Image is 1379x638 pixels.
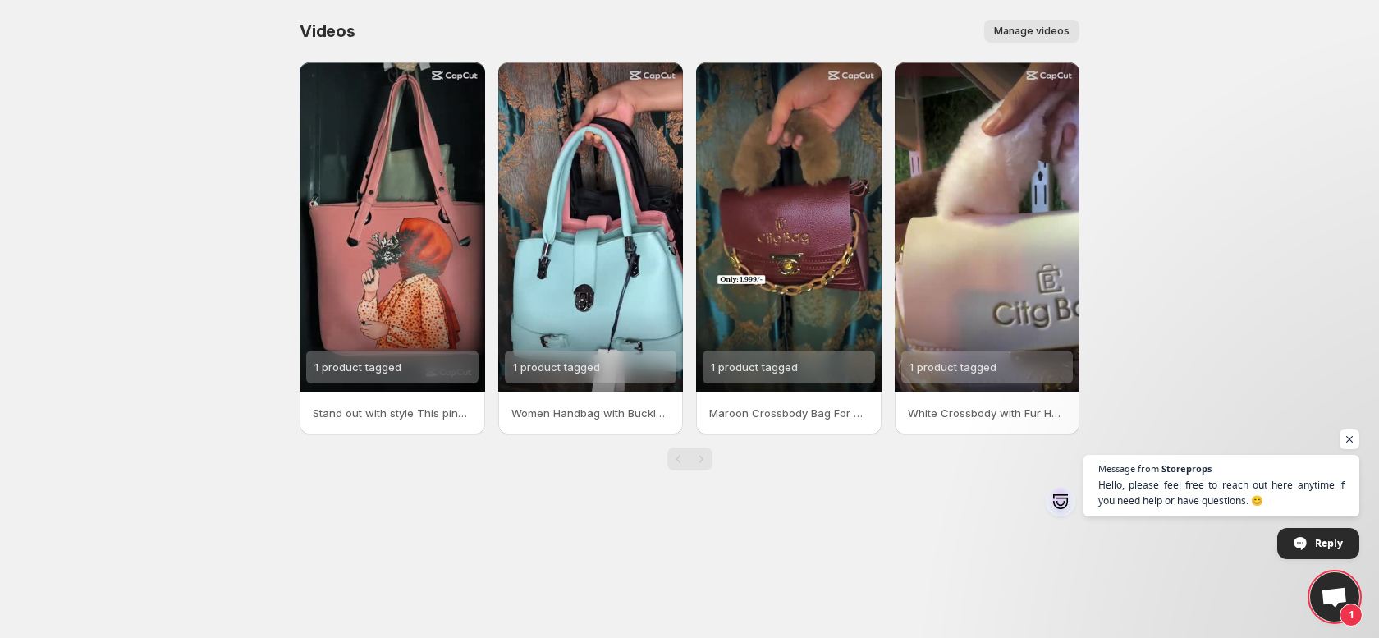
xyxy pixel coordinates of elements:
[709,405,868,421] p: Maroon Crossbody Bag For Office Use Shop Link In Bio CapCut foryou bagslover helloladies crossbod...
[984,20,1079,43] button: Manage videos
[1310,572,1359,622] div: Open chat
[711,360,798,374] span: 1 product tagged
[909,360,996,374] span: 1 product tagged
[300,21,355,41] span: Videos
[1340,604,1363,627] span: 1
[511,405,671,421] p: Women Handbag with Buckle Style Shop Link in Bio CapCut foryou bagslover handbag sale
[1315,529,1343,558] span: Reply
[667,448,712,470] nav: Pagination
[313,405,472,421] p: Stand out with style This pink handbag with an artistic twist is the perfect mix of fashion and c...
[994,25,1070,38] span: Manage videos
[1098,477,1345,508] span: Hello, please feel free to reach out here anytime if you need help or have questions. 😊
[1161,464,1212,473] span: Storeprops
[513,360,600,374] span: 1 product tagged
[1098,464,1159,473] span: Message from
[314,360,401,374] span: 1 product tagged
[908,405,1067,421] p: White Crossbody with Fur Handle Shop Link in Bio CapCut bags foryou helloladies handbag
